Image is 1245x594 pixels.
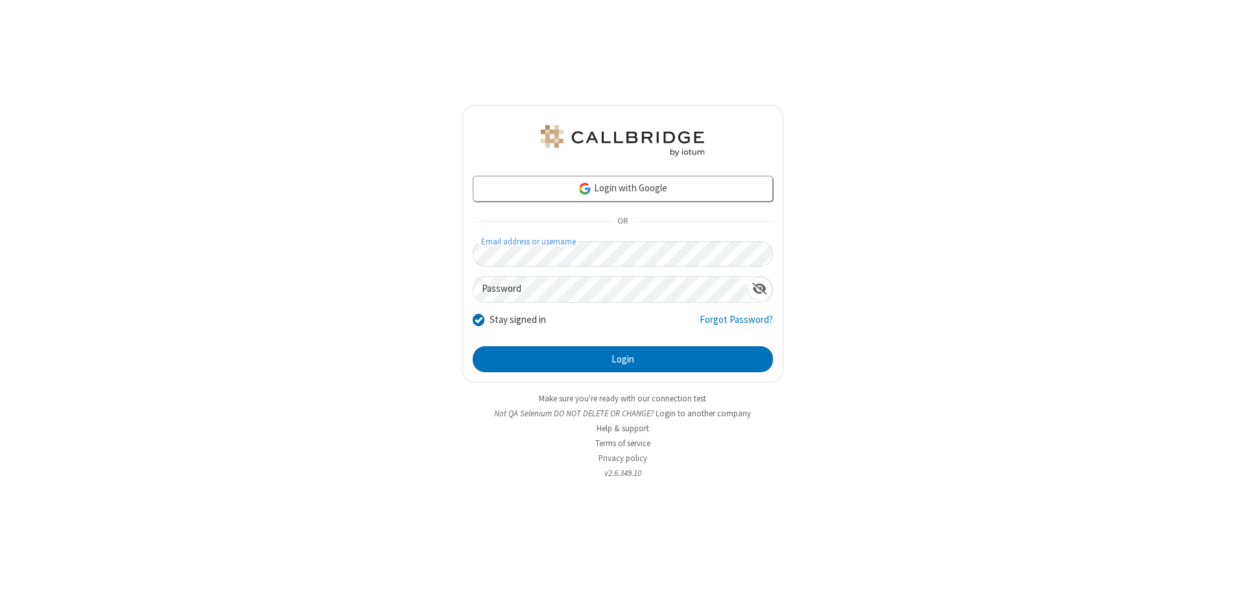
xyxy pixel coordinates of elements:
a: Terms of service [595,438,650,449]
span: OR [612,213,633,231]
a: Make sure you're ready with our connection test [539,393,706,404]
a: Help & support [597,423,649,434]
a: Login with Google [473,176,773,202]
input: Email address or username [473,241,773,267]
img: google-icon.png [578,182,592,196]
input: Password [473,277,747,302]
button: Login [473,346,773,372]
label: Stay signed in [490,313,546,327]
li: Not QA Selenium DO NOT DELETE OR CHANGE? [462,407,783,420]
a: Forgot Password? [700,313,773,337]
a: Privacy policy [599,453,647,464]
img: QA Selenium DO NOT DELETE OR CHANGE [538,125,707,156]
li: v2.6.349.10 [462,467,783,479]
div: Show password [747,277,772,301]
button: Login to another company [656,407,751,420]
